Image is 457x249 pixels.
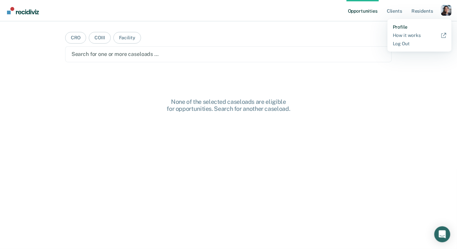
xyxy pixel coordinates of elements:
a: Profile [393,24,446,30]
img: Recidiviz [7,7,39,14]
div: None of the selected caseloads are eligible for opportunities. Search for another caseload. [122,98,335,113]
button: COIII [89,32,110,44]
button: CRO [65,32,86,44]
a: How it works [393,33,446,38]
a: Log Out [393,41,446,47]
div: Open Intercom Messenger [434,226,450,242]
button: Profile dropdown button [441,5,452,16]
button: Facility [113,32,141,44]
